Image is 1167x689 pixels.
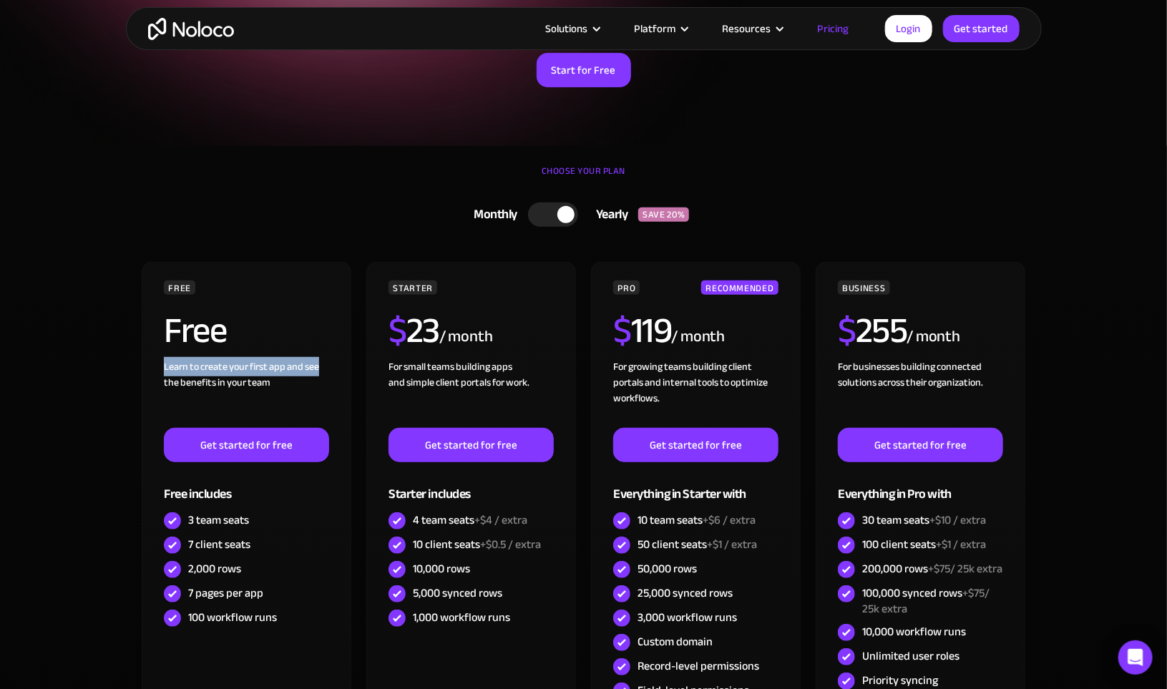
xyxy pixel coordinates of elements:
[537,53,631,87] a: Start for Free
[613,359,778,428] div: For growing teams building client portals and internal tools to optimize workflows.
[480,534,541,555] span: +$0.5 / extra
[671,326,725,348] div: / month
[413,512,527,528] div: 4 team seats
[705,19,800,38] div: Resources
[800,19,867,38] a: Pricing
[188,537,250,552] div: 7 client seats
[546,19,588,38] div: Solutions
[613,462,778,509] div: Everything in Starter with
[929,509,986,531] span: +$10 / extra
[707,534,757,555] span: +$1 / extra
[838,280,889,295] div: BUSINESS
[413,561,470,577] div: 10,000 rows
[389,280,436,295] div: STARTER
[838,428,1002,462] a: Get started for free
[862,648,960,664] div: Unlimited user roles
[164,359,328,428] div: Learn to create your first app and see the benefits in your team ‍
[936,534,986,555] span: +$1 / extra
[164,462,328,509] div: Free includes
[617,19,705,38] div: Platform
[928,558,1002,580] span: +$75/ 25k extra
[613,297,631,364] span: $
[862,624,966,640] div: 10,000 workflow runs
[638,207,689,222] div: SAVE 20%
[164,280,195,295] div: FREE
[838,359,1002,428] div: For businesses building connected solutions across their organization. ‍
[613,428,778,462] a: Get started for free
[188,610,277,625] div: 100 workflow runs
[862,537,986,552] div: 100 client seats
[638,537,757,552] div: 50 client seats
[439,326,493,348] div: / month
[838,297,856,364] span: $
[943,15,1020,42] a: Get started
[164,313,226,348] h2: Free
[389,359,553,428] div: For small teams building apps and simple client portals for work. ‍
[413,537,541,552] div: 10 client seats
[862,585,1002,617] div: 100,000 synced rows
[188,561,241,577] div: 2,000 rows
[907,326,960,348] div: / month
[528,19,617,38] div: Solutions
[862,673,938,688] div: Priority syncing
[140,160,1027,196] div: CHOOSE YOUR PLAN
[389,313,439,348] h2: 23
[638,512,756,528] div: 10 team seats
[703,509,756,531] span: +$6 / extra
[862,561,1002,577] div: 200,000 rows
[838,462,1002,509] div: Everything in Pro with
[885,15,932,42] a: Login
[413,610,510,625] div: 1,000 workflow runs
[474,509,527,531] span: +$4 / extra
[862,582,990,620] span: +$75/ 25k extra
[635,19,676,38] div: Platform
[389,428,553,462] a: Get started for free
[723,19,771,38] div: Resources
[862,512,986,528] div: 30 team seats
[188,585,263,601] div: 7 pages per app
[638,561,697,577] div: 50,000 rows
[701,280,778,295] div: RECOMMENDED
[838,313,907,348] h2: 255
[578,204,638,225] div: Yearly
[613,280,640,295] div: PRO
[613,313,671,348] h2: 119
[389,297,406,364] span: $
[148,18,234,40] a: home
[638,658,759,674] div: Record-level permissions
[638,610,737,625] div: 3,000 workflow runs
[389,462,553,509] div: Starter includes
[413,585,502,601] div: 5,000 synced rows
[164,428,328,462] a: Get started for free
[456,204,529,225] div: Monthly
[188,512,249,528] div: 3 team seats
[638,634,713,650] div: Custom domain
[1118,640,1153,675] div: Open Intercom Messenger
[638,585,733,601] div: 25,000 synced rows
